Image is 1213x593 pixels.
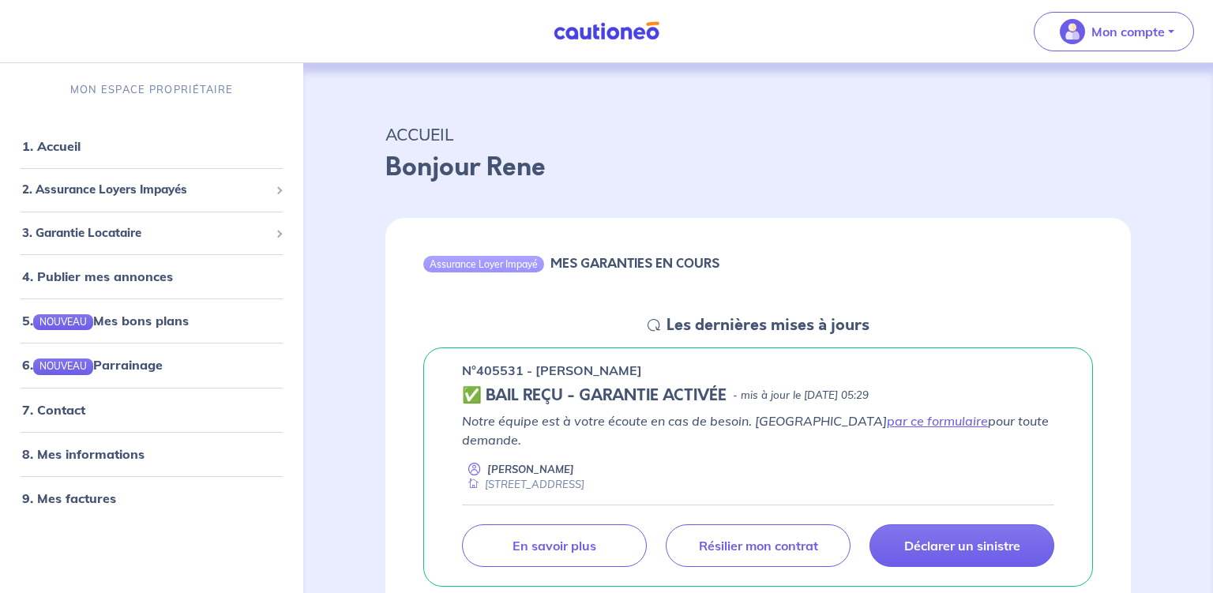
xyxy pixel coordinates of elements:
span: 2. Assurance Loyers Impayés [22,181,269,199]
div: 4. Publier mes annonces [6,261,297,292]
p: ACCUEIL [385,120,1131,148]
a: 1. Accueil [22,138,81,154]
p: Résilier mon contrat [699,538,818,554]
a: Déclarer un sinistre [869,524,1054,567]
a: Résilier mon contrat [666,524,851,567]
a: par ce formulaire [887,413,988,429]
div: Assurance Loyer Impayé [423,256,544,272]
div: 6.NOUVEAUParrainage [6,349,297,381]
a: 9. Mes factures [22,490,116,506]
h5: Les dernières mises à jours [667,316,869,335]
a: 4. Publier mes annonces [22,268,173,284]
button: illu_account_valid_menu.svgMon compte [1034,12,1194,51]
p: Mon compte [1091,22,1165,41]
p: Bonjour Rene [385,148,1131,186]
a: 6.NOUVEAUParrainage [22,357,163,373]
div: 8. Mes informations [6,438,297,470]
p: MON ESPACE PROPRIÉTAIRE [70,82,233,97]
a: 8. Mes informations [22,446,145,462]
a: 7. Contact [22,402,85,418]
span: 3. Garantie Locataire [22,224,269,242]
div: 3. Garantie Locataire [6,218,297,249]
div: state: CONTRACT-VALIDATED, Context: ,MAYBE-CERTIFICATE,,LESSOR-DOCUMENTS,IS-ODEALIM [462,386,1054,405]
a: En savoir plus [462,524,647,567]
div: 9. Mes factures [6,482,297,514]
p: n°405531 - [PERSON_NAME] [462,361,642,380]
p: Notre équipe est à votre écoute en cas de besoin. [GEOGRAPHIC_DATA] pour toute demande. [462,411,1054,449]
h6: MES GARANTIES EN COURS [550,256,719,271]
img: illu_account_valid_menu.svg [1060,19,1085,44]
p: - mis à jour le [DATE] 05:29 [733,388,869,403]
h5: ✅ BAIL REÇU - GARANTIE ACTIVÉE [462,386,727,405]
a: 5.NOUVEAUMes bons plans [22,313,189,328]
img: Cautioneo [547,21,666,41]
div: [STREET_ADDRESS] [462,477,584,492]
div: 5.NOUVEAUMes bons plans [6,305,297,336]
div: 2. Assurance Loyers Impayés [6,175,297,205]
p: Déclarer un sinistre [904,538,1020,554]
p: En savoir plus [513,538,596,554]
div: 7. Contact [6,394,297,426]
p: [PERSON_NAME] [487,462,574,477]
div: 1. Accueil [6,130,297,162]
